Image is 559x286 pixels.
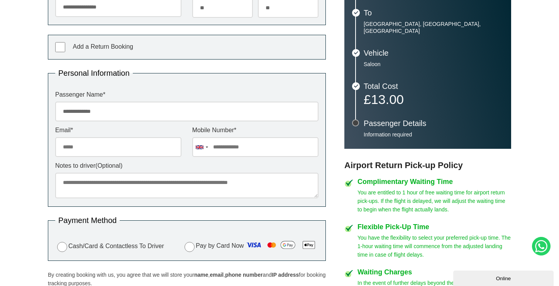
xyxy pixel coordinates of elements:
span: Add a Return Booking [73,43,133,50]
legend: Personal Information [55,69,133,77]
input: Add a Return Booking [55,42,65,52]
p: You are entitled to 1 hour of free waiting time for airport return pick-ups. If the flight is del... [357,188,511,214]
label: Passenger Name [55,92,318,98]
p: £ [364,94,503,105]
strong: IP address [272,272,299,278]
p: You have the flexibility to select your preferred pick-up time. The 1-hour waiting time will comm... [357,233,511,259]
span: 13.00 [371,92,404,107]
label: Mobile Number [192,127,318,133]
label: Notes to driver [55,163,318,169]
p: Information required [364,131,503,138]
h3: Passenger Details [364,119,503,127]
label: Email [55,127,181,133]
input: Cash/Card & Contactless To Driver [57,242,67,252]
input: Pay by Card Now [185,242,195,252]
h4: Flexible Pick-Up Time [357,223,511,230]
strong: phone number [225,272,263,278]
strong: email [210,272,224,278]
label: Cash/Card & Contactless To Driver [55,241,164,252]
iframe: chat widget [453,269,555,286]
h4: Complimentary Waiting Time [357,178,511,185]
span: (Optional) [95,162,122,169]
h3: To [364,9,503,17]
h3: Airport Return Pick-up Policy [344,160,511,170]
strong: name [194,272,208,278]
h3: Total Cost [364,82,503,90]
h3: Vehicle [364,49,503,57]
label: Pay by Card Now [183,239,318,254]
h4: Waiting Charges [357,269,511,276]
p: [GEOGRAPHIC_DATA], [GEOGRAPHIC_DATA], [GEOGRAPHIC_DATA] [364,20,503,34]
legend: Payment Method [55,216,120,224]
div: United Kingdom: +44 [193,138,210,157]
p: Saloon [364,61,503,68]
